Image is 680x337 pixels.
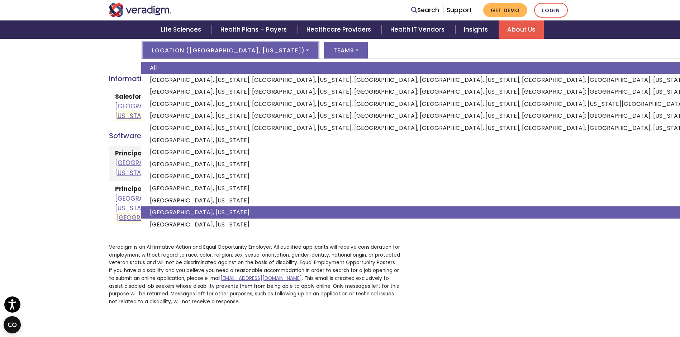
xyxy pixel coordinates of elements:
[116,214,218,222] a: [GEOGRAPHIC_DATA], [US_STATE]
[499,20,544,39] a: About Us
[447,6,472,14] a: Support
[115,102,217,111] a: [GEOGRAPHIC_DATA], [US_STATE]
[324,42,368,58] button: Teams
[109,131,402,140] h4: Software Development
[115,102,397,120] a: [GEOGRAPHIC_DATA], [US_STATE]
[455,20,499,39] a: Insights
[220,275,302,282] a: [EMAIL_ADDRESS][DOMAIN_NAME]
[4,316,21,333] button: Open CMP widget
[109,243,402,306] p: Veradigm is an Affirmative Action and Equal Opportunity Employer. All qualified applicants will r...
[298,20,382,39] a: Healthcare Providers
[382,20,455,39] a: Health IT Vendors
[115,159,396,177] a: [GEOGRAPHIC_DATA], [US_STATE]
[115,194,217,203] a: [GEOGRAPHIC_DATA], [US_STATE]
[411,5,439,15] a: Search
[534,3,568,18] a: Login
[143,42,318,58] button: Location ([GEOGRAPHIC_DATA], [US_STATE])
[212,20,298,39] a: Health Plans + Payers
[115,159,217,167] a: [GEOGRAPHIC_DATA], [US_STATE]
[109,74,402,83] h4: Information Technology
[483,3,527,17] a: Get Demo
[109,3,172,17] img: Veradigm logo
[152,20,212,39] a: Life Sciences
